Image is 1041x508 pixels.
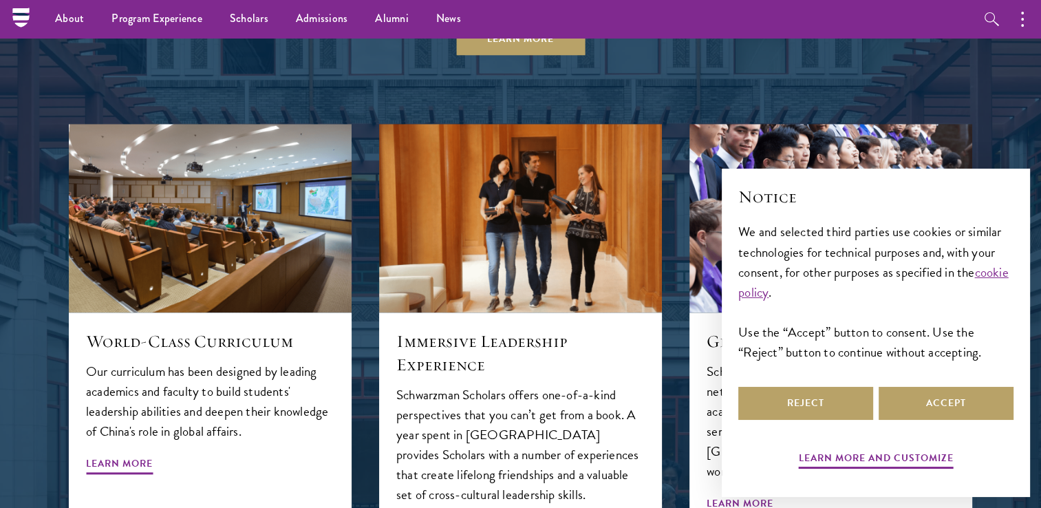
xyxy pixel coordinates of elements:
[396,330,645,377] h5: Immersive Leadership Experience
[738,222,1013,361] div: We and selected third parties use cookies or similar technologies for technical purposes and, wit...
[799,449,954,471] button: Learn more and customize
[396,385,645,505] p: Schwarzman Scholars offers one-of-a-kind perspectives that you can’t get from a book. A year spen...
[456,22,585,55] a: Learn More
[738,262,1009,302] a: cookie policy
[738,387,873,420] button: Reject
[707,361,955,481] p: Schwarzman Scholars provides an international network of high-caliber global leaders, academics a...
[707,330,955,353] h5: Global Network
[86,455,153,476] span: Learn More
[86,361,334,441] p: Our curriculum has been designed by leading academics and faculty to build students' leadership a...
[879,387,1013,420] button: Accept
[738,185,1013,209] h2: Notice
[86,330,334,353] h5: World-Class Curriculum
